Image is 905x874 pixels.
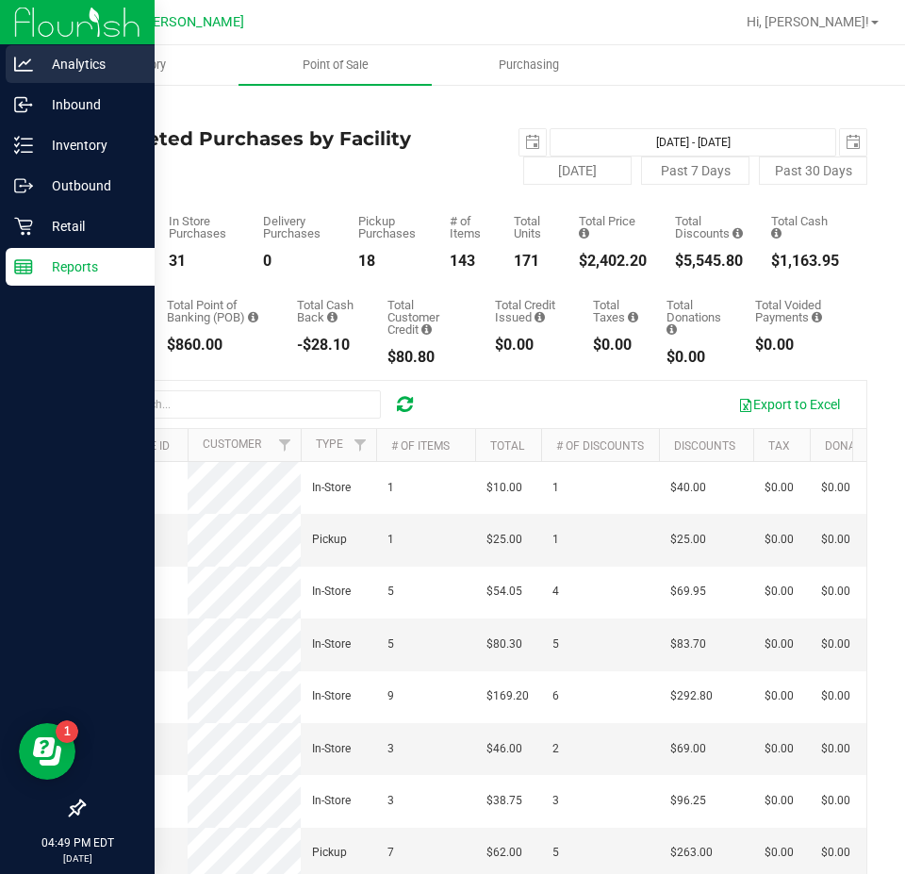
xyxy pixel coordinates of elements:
[33,256,146,278] p: Reports
[270,429,301,461] a: Filter
[312,583,351,601] span: In-Store
[593,338,639,353] div: $0.00
[670,740,706,758] span: $69.00
[495,299,565,323] div: Total Credit Issued
[821,792,850,810] span: $0.00
[747,14,869,29] span: Hi, [PERSON_NAME]!
[312,479,351,497] span: In-Store
[519,129,546,156] span: select
[33,215,146,238] p: Retail
[450,215,485,239] div: # of Items
[768,439,790,453] a: Tax
[33,53,146,75] p: Analytics
[765,687,794,705] span: $0.00
[495,338,565,353] div: $0.00
[169,254,235,269] div: 31
[387,350,467,365] div: $80.80
[514,254,551,269] div: 171
[765,583,794,601] span: $0.00
[248,311,258,323] i: Sum of the successful, non-voided point-of-banking payment transactions, both via payment termina...
[203,437,261,451] a: Customer
[486,583,522,601] span: $54.05
[552,531,559,549] span: 1
[726,388,852,421] button: Export to Excel
[666,323,677,336] i: Sum of all round-up-to-next-dollar total price adjustments for all purchases in the date range.
[14,176,33,195] inline-svg: Outbound
[812,311,822,323] i: Sum of all voided payment transaction amounts, excluding tips and transaction fees, for all purch...
[263,254,330,269] div: 0
[387,687,394,705] span: 9
[316,437,343,451] a: Type
[345,429,376,461] a: Filter
[167,299,269,323] div: Total Point of Banking (POB)
[387,531,394,549] span: 1
[755,338,839,353] div: $0.00
[14,55,33,74] inline-svg: Analytics
[14,257,33,276] inline-svg: Reports
[821,740,850,758] span: $0.00
[312,740,351,758] span: In-Store
[327,311,337,323] i: Sum of the cash-back amounts from rounded-up electronic payments for all purchases in the date ra...
[765,740,794,758] span: $0.00
[167,338,269,353] div: $860.00
[387,635,394,653] span: 5
[765,635,794,653] span: $0.00
[552,687,559,705] span: 6
[312,635,351,653] span: In-Store
[759,157,867,185] button: Past 30 Days
[473,57,584,74] span: Purchasing
[765,479,794,497] span: $0.00
[312,687,351,705] span: In-Store
[666,350,727,365] div: $0.00
[486,687,529,705] span: $169.20
[675,215,743,239] div: Total Discounts
[140,14,244,30] span: [PERSON_NAME]
[670,844,713,862] span: $263.00
[486,792,522,810] span: $38.75
[670,687,713,705] span: $292.80
[552,844,559,862] span: 5
[666,299,727,336] div: Total Donations
[387,792,394,810] span: 3
[169,215,235,239] div: In Store Purchases
[8,851,146,866] p: [DATE]
[8,834,146,851] p: 04:49 PM EDT
[821,844,850,862] span: $0.00
[387,299,467,336] div: Total Customer Credit
[56,720,78,743] iframe: Resource center unread badge
[593,299,639,323] div: Total Taxes
[771,254,839,269] div: $1,163.95
[670,479,706,497] span: $40.00
[387,740,394,758] span: 3
[387,479,394,497] span: 1
[486,740,522,758] span: $46.00
[312,531,347,549] span: Pickup
[387,844,394,862] span: 7
[387,583,394,601] span: 5
[552,635,559,653] span: 5
[821,531,850,549] span: $0.00
[670,583,706,601] span: $69.95
[765,531,794,549] span: $0.00
[579,227,589,239] i: Sum of the total prices of all purchases in the date range.
[486,844,522,862] span: $62.00
[98,390,381,419] input: Search...
[765,844,794,862] span: $0.00
[535,311,545,323] i: Sum of all account credit issued for all refunds from returned purchases in the date range.
[755,299,839,323] div: Total Voided Payments
[579,254,647,269] div: $2,402.20
[670,635,706,653] span: $83.70
[825,439,880,453] a: Donation
[19,723,75,780] iframe: Resource center
[628,311,638,323] i: Sum of the total taxes for all purchases in the date range.
[486,635,522,653] span: $80.30
[579,215,647,239] div: Total Price
[556,439,644,453] a: # of Discounts
[641,157,749,185] button: Past 7 Days
[33,134,146,157] p: Inventory
[14,136,33,155] inline-svg: Inventory
[391,439,450,453] a: # of Items
[297,299,358,323] div: Total Cash Back
[552,479,559,497] span: 1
